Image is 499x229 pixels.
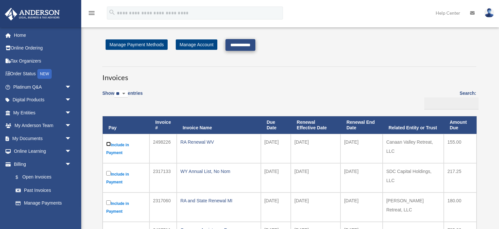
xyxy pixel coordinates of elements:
[444,116,477,134] th: Amount Due: activate to sort column ascending
[114,90,128,98] select: Showentries
[177,116,261,134] th: Invoice Name: activate to sort column ascending
[291,163,340,193] td: [DATE]
[149,193,177,222] td: 2317060
[65,106,78,120] span: arrow_drop_down
[103,116,149,134] th: Pay: activate to sort column descending
[383,134,444,163] td: Canaan Valley Retreat, LLC
[291,193,340,222] td: [DATE]
[424,97,479,110] input: Search:
[484,8,494,18] img: User Pic
[65,158,78,171] span: arrow_drop_down
[3,8,62,21] img: Anderson Advisors Platinum Portal
[5,54,81,67] a: Tax Organizers
[340,193,382,222] td: [DATE]
[37,69,52,79] div: NEW
[149,163,177,193] td: 2317133
[5,80,81,93] a: Platinum Q&Aarrow_drop_down
[444,163,477,193] td: 217.25
[9,171,75,184] a: $Open Invoices
[261,193,291,222] td: [DATE]
[176,39,217,50] a: Manage Account
[383,116,444,134] th: Related Entity or Trust: activate to sort column ascending
[5,158,78,171] a: Billingarrow_drop_down
[109,9,116,16] i: search
[5,145,81,158] a: Online Learningarrow_drop_down
[5,42,81,55] a: Online Ordering
[65,93,78,107] span: arrow_drop_down
[102,66,476,83] h3: Invoices
[383,193,444,222] td: [PERSON_NAME] Retreat, LLC
[291,116,340,134] th: Renewal Effective Date: activate to sort column ascending
[65,80,78,94] span: arrow_drop_down
[261,116,291,134] th: Due Date: activate to sort column ascending
[340,116,382,134] th: Renewal End Date: activate to sort column ascending
[65,132,78,145] span: arrow_drop_down
[106,170,146,186] label: Include in Payment
[106,142,111,146] input: Include in Payment
[106,200,111,205] input: Include in Payment
[261,134,291,163] td: [DATE]
[5,93,81,107] a: Digital Productsarrow_drop_down
[5,132,81,145] a: My Documentsarrow_drop_down
[88,9,96,17] i: menu
[444,134,477,163] td: 155.00
[19,173,22,181] span: $
[102,89,143,104] label: Show entries
[5,106,81,119] a: My Entitiesarrow_drop_down
[106,199,146,215] label: Include in Payment
[180,167,257,176] div: WY Annual List, No Nom
[383,163,444,193] td: SDC Capital Holdings, LLC
[149,134,177,163] td: 2498226
[5,119,81,132] a: My Anderson Teamarrow_drop_down
[65,145,78,158] span: arrow_drop_down
[340,134,382,163] td: [DATE]
[9,197,78,210] a: Manage Payments
[261,163,291,193] td: [DATE]
[149,116,177,134] th: Invoice #: activate to sort column ascending
[340,163,382,193] td: [DATE]
[5,29,81,42] a: Home
[106,171,111,176] input: Include in Payment
[106,140,146,157] label: Include in Payment
[180,196,257,205] div: RA and State Renewal MI
[422,89,476,109] label: Search:
[106,39,168,50] a: Manage Payment Methods
[180,137,257,147] div: RA Renewal WV
[5,67,81,81] a: Order StatusNEW
[65,119,78,133] span: arrow_drop_down
[291,134,340,163] td: [DATE]
[88,11,96,17] a: menu
[9,184,78,197] a: Past Invoices
[444,193,477,222] td: 180.00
